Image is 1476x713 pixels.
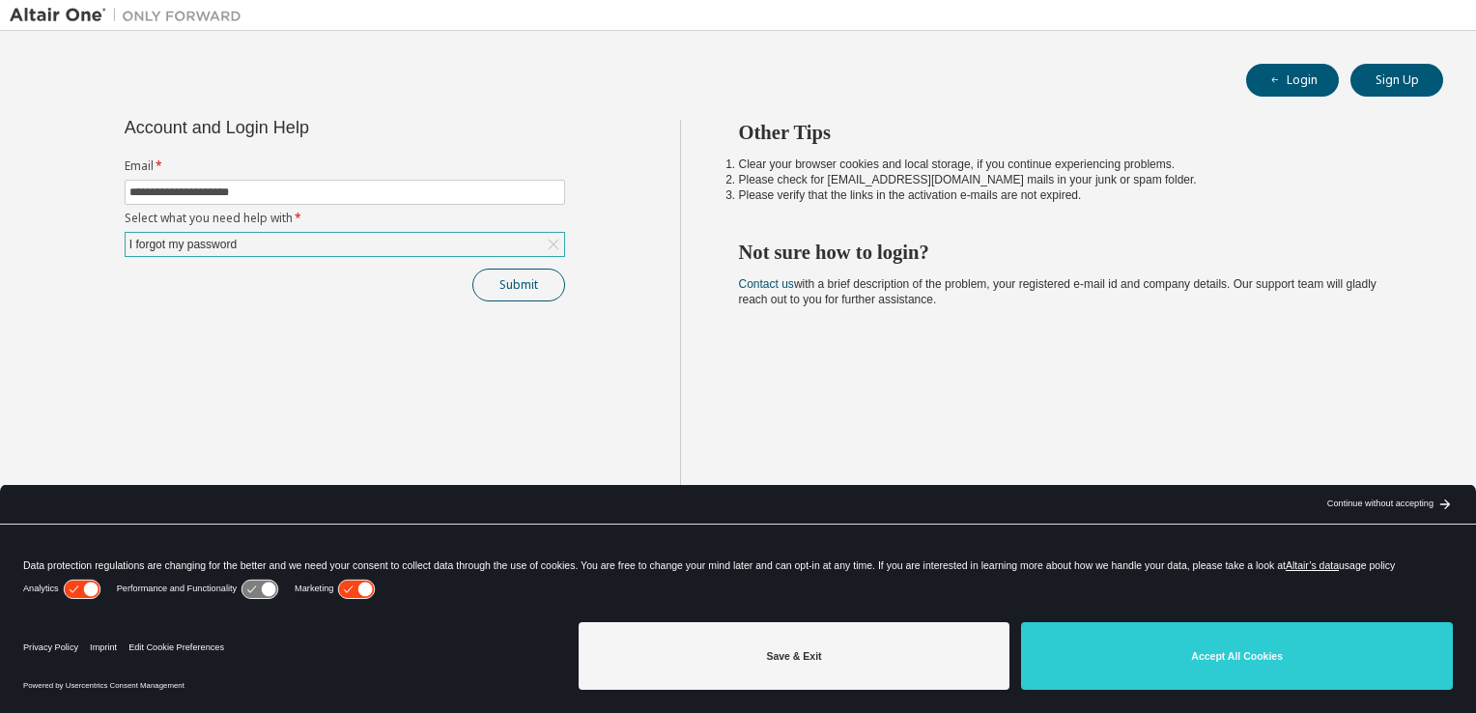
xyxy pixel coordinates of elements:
[126,233,564,256] div: I forgot my password
[739,157,1409,172] li: Clear your browser cookies and local storage, if you continue experiencing problems.
[125,211,565,226] label: Select what you need help with
[739,172,1409,187] li: Please check for [EMAIL_ADDRESS][DOMAIN_NAME] mails in your junk or spam folder.
[1350,64,1443,97] button: Sign Up
[10,6,251,25] img: Altair One
[739,277,1377,306] span: with a brief description of the problem, your registered e-mail id and company details. Our suppo...
[472,269,565,301] button: Submit
[127,234,240,255] div: I forgot my password
[739,120,1409,145] h2: Other Tips
[125,158,565,174] label: Email
[125,120,477,135] div: Account and Login Help
[739,187,1409,203] li: Please verify that the links in the activation e-mails are not expired.
[1246,64,1339,97] button: Login
[739,240,1409,265] h2: Not sure how to login?
[739,277,794,291] a: Contact us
